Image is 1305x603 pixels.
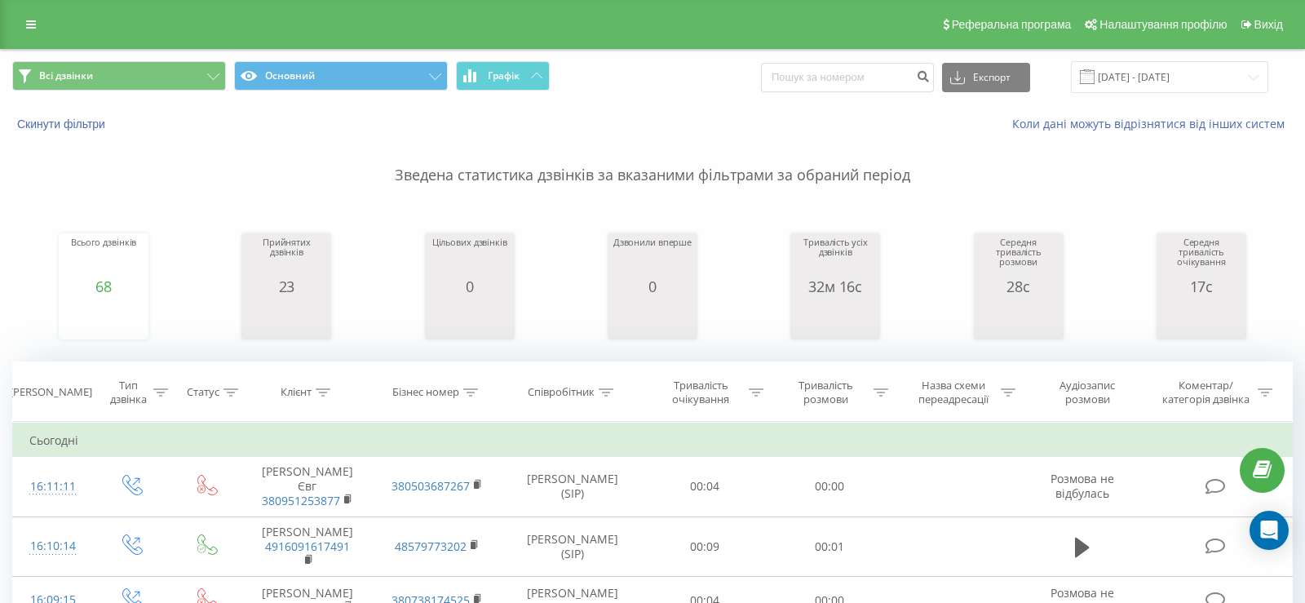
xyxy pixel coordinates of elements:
[234,61,448,91] button: Основний
[642,457,767,517] td: 00:04
[613,237,692,278] div: Дзвонили вперше
[71,278,136,295] div: 68
[395,539,467,554] a: 48579773202
[613,278,692,295] div: 0
[1161,237,1242,278] div: Середня тривалість очікування
[392,386,459,400] div: Бізнес номер
[488,70,520,82] span: Графік
[432,278,507,295] div: 0
[39,69,93,82] span: Всі дзвінки
[242,517,372,577] td: [PERSON_NAME]
[909,379,997,406] div: Назва схеми переадресації
[10,386,92,400] div: [PERSON_NAME]
[761,63,934,92] input: Пошук за номером
[242,457,372,517] td: [PERSON_NAME] Євг
[12,132,1293,186] p: Зведена статистика дзвінків за вказаними фільтрами за обраний період
[782,379,869,406] div: Тривалість розмови
[1158,379,1254,406] div: Коментар/категорія дзвінка
[29,471,77,503] div: 16:11:11
[978,237,1059,278] div: Середня тривалість розмови
[1037,379,1138,406] div: Аудіозапис розмови
[456,61,550,91] button: Графік
[657,379,745,406] div: Тривалість очікування
[1099,18,1227,31] span: Налаштування профілю
[246,237,327,278] div: Прийнятих дзвінків
[1161,278,1242,295] div: 17с
[502,457,643,517] td: [PERSON_NAME] (SIP)
[71,237,136,278] div: Всього дзвінків
[502,517,643,577] td: [PERSON_NAME] (SIP)
[1254,18,1283,31] span: Вихід
[1250,511,1289,550] div: Open Intercom Messenger
[12,61,226,91] button: Всі дзвінки
[265,539,350,554] a: 4916091617491
[246,278,327,295] div: 23
[942,63,1030,92] button: Експорт
[952,18,1072,31] span: Реферальна програма
[13,424,1293,457] td: Сьогодні
[107,379,149,406] div: Тип дзвінка
[978,278,1059,295] div: 28с
[768,517,892,577] td: 00:01
[528,386,595,400] div: Співробітник
[768,457,892,517] td: 00:00
[1051,471,1114,501] span: Розмова не відбулась
[29,530,77,562] div: 16:10:14
[1012,116,1293,131] a: Коли дані можуть відрізнятися вiд інших систем
[794,237,876,278] div: Тривалість усіх дзвінків
[794,278,876,295] div: 32м 16с
[391,478,470,494] a: 380503687267
[432,237,507,278] div: Цільових дзвінків
[281,386,312,400] div: Клієнт
[12,117,113,131] button: Скинути фільтри
[262,493,340,508] a: 380951253877
[642,517,767,577] td: 00:09
[187,386,219,400] div: Статус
